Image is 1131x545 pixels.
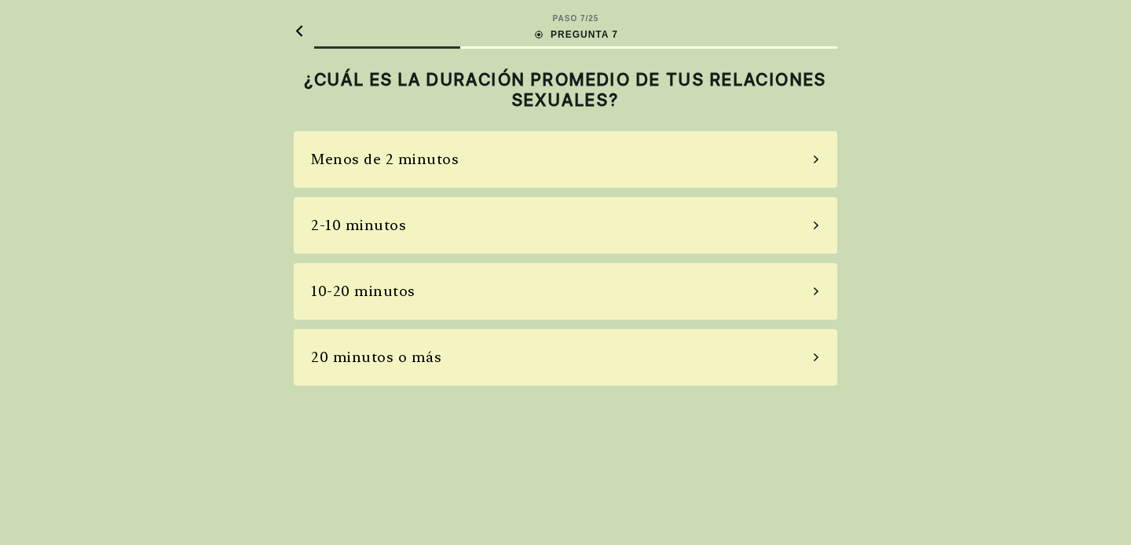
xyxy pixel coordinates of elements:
div: 20 minutos o más [311,346,441,368]
div: PASO 7 / 25 [553,13,599,24]
div: Menos de 2 minutos [311,148,459,170]
h2: ¿CUÁL ES LA DURACIÓN PROMEDIO DE TUS RELACIONES SEXUALES? [294,69,837,111]
div: 10-20 minutos [311,280,415,302]
div: 2-10 minutos [311,214,406,236]
div: PREGUNTA 7 [533,27,618,42]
